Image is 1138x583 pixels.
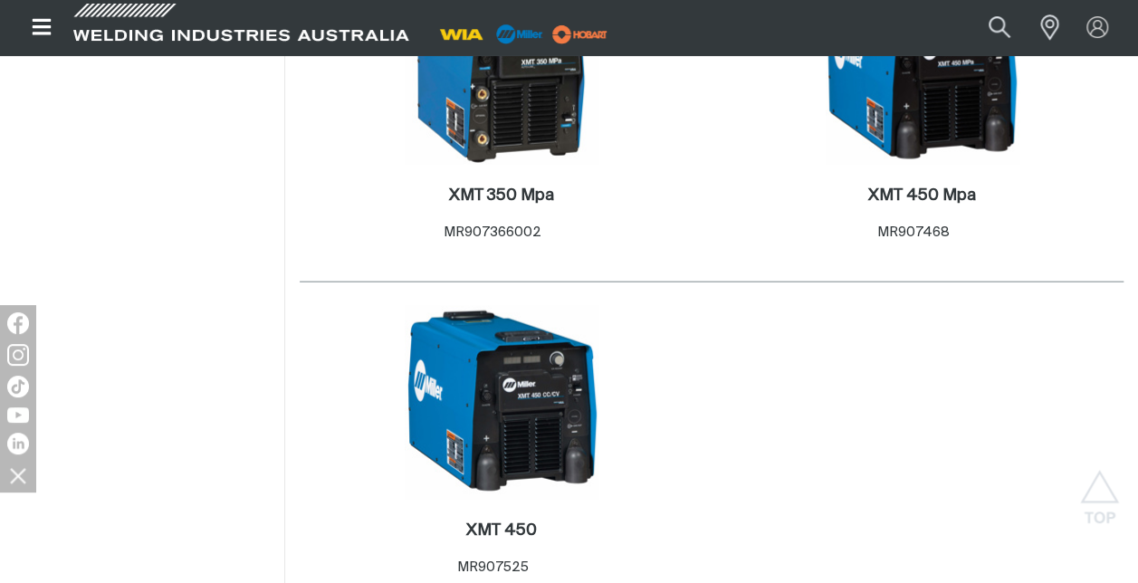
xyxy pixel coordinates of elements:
a: XMT 450 [466,521,537,541]
span: MR907366002 [444,225,541,239]
span: MR907468 [877,225,950,239]
a: XMT 350 Mpa [449,186,554,206]
h2: XMT 350 Mpa [449,187,554,204]
span: MR907525 [456,560,528,574]
h2: XMT 450 Mpa [868,187,976,204]
img: TikTok [7,376,29,397]
button: Scroll to top [1079,470,1120,511]
button: Search products [969,7,1030,48]
h2: XMT 450 [466,522,537,539]
img: miller [547,21,613,48]
img: LinkedIn [7,433,29,454]
a: XMT 450 Mpa [868,186,976,206]
img: hide socials [3,460,33,491]
img: YouTube [7,407,29,423]
a: miller [547,27,613,41]
img: Instagram [7,344,29,366]
input: Product name or item number... [946,7,1030,48]
img: Facebook [7,312,29,334]
img: XMT 450 [405,306,598,500]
